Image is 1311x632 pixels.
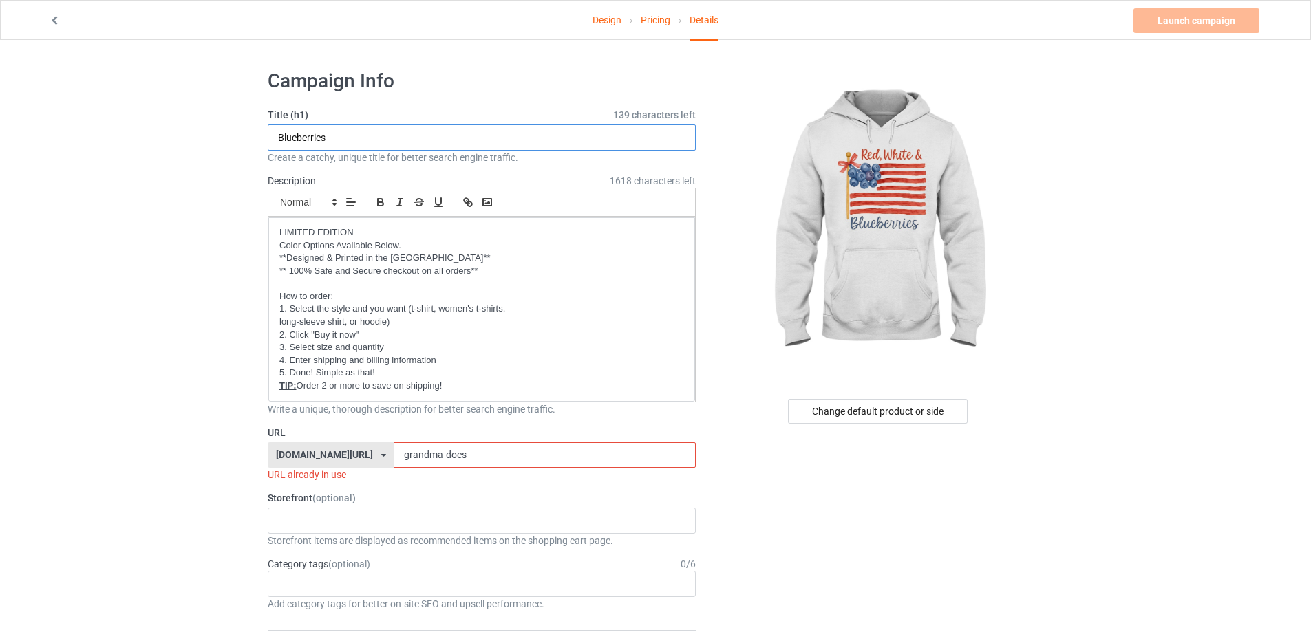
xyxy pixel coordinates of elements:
label: Storefront [268,491,696,505]
p: How to order: [279,290,684,303]
p: 2. Click "Buy it now" [279,329,684,342]
label: Category tags [268,557,370,571]
div: [DOMAIN_NAME][URL] [276,450,373,459]
div: Change default product or side [788,399,968,424]
u: TIP: [279,380,297,391]
a: Design [593,1,621,39]
a: Pricing [641,1,670,39]
p: 1. Select the style and you want (t-shirt, women's t-shirts, [279,303,684,316]
div: Storefront items are displayed as recommended items on the shopping cart page. [268,534,696,547]
p: 4. Enter shipping and billing information [279,354,684,367]
div: Add category tags for better on-site SEO and upsell performance. [268,597,696,611]
p: 3. Select size and quantity [279,341,684,354]
h1: Campaign Info [268,69,696,94]
div: Details [690,1,718,41]
span: (optional) [312,492,356,503]
div: Write a unique, thorough description for better search engine traffic. [268,402,696,416]
div: Create a catchy, unique title for better search engine traffic. [268,151,696,164]
label: Title (h1) [268,108,696,122]
div: 0 / 6 [681,557,696,571]
div: URL already in use [268,468,696,481]
label: Description [268,175,316,186]
span: (optional) [328,558,370,569]
span: 1618 characters left [610,174,696,188]
p: Color Options Available Below. [279,239,684,252]
p: ** 100% Safe and Secure checkout on all orders** [279,265,684,278]
label: URL [268,426,696,439]
p: 5. Done! Simple as that! [279,367,684,380]
span: 139 characters left [613,108,696,122]
p: Order 2 or more to save on shipping! [279,380,684,393]
p: long-sleeve shirt, or hoodie) [279,316,684,329]
p: LIMITED EDITION [279,226,684,239]
p: **Designed & Printed in the [GEOGRAPHIC_DATA]** [279,252,684,265]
